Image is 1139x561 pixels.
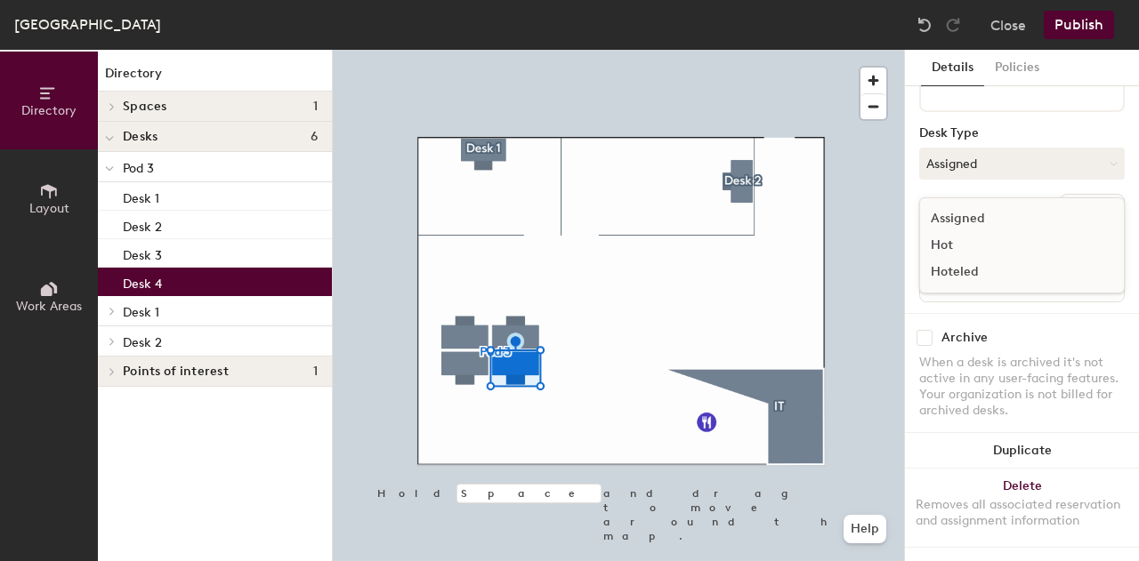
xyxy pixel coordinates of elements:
button: Ungroup [1060,194,1125,224]
span: Work Areas [16,299,82,314]
span: 1 [313,365,318,379]
button: Help [844,515,886,543]
p: Desk 4 [123,271,162,292]
div: Removes all associated reservation and assignment information [916,497,1128,529]
span: 6 [311,130,318,144]
span: Spaces [123,100,167,114]
div: Hot [920,232,1098,259]
span: Directory [21,103,77,118]
h1: Directory [98,64,332,92]
img: Undo [916,16,933,34]
button: Close [990,11,1026,39]
div: [GEOGRAPHIC_DATA] [14,13,161,36]
div: Desk Type [919,126,1125,140]
span: Desk 2 [123,335,162,350]
div: When a desk is archived it's not active in any user-facing features. Your organization is not bil... [919,355,1125,419]
button: Publish [1044,11,1114,39]
p: Desk 1 [123,186,159,206]
div: Hoteled [920,259,1098,285]
span: Desks [123,130,158,144]
button: DeleteRemoves all associated reservation and assignment information [905,469,1139,547]
p: Desk 3 [123,243,162,263]
span: Desk 1 [123,305,159,320]
span: Layout [29,201,69,216]
span: Pod 3 [123,161,154,176]
button: Duplicate [905,433,1139,469]
button: Assigned [919,148,1125,180]
div: Archive [941,331,988,345]
span: 1 [313,100,318,114]
button: Details [921,50,984,86]
p: Desk 2 [123,214,162,235]
button: Policies [984,50,1050,86]
span: Points of interest [123,365,229,379]
div: Assigned [920,205,1098,232]
img: Redo [944,16,962,34]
